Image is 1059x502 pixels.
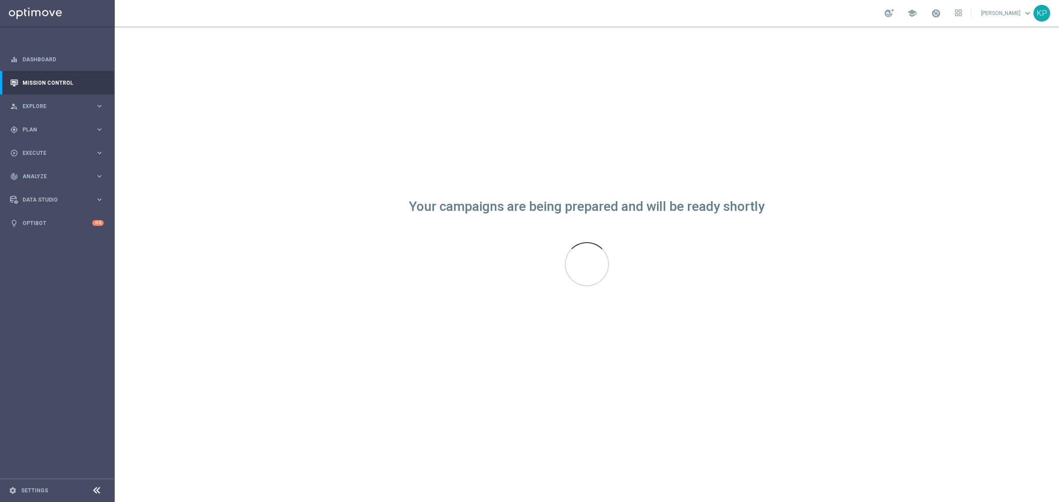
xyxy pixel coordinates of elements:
[980,7,1033,20] a: [PERSON_NAME]keyboard_arrow_down
[92,220,104,226] div: +10
[95,149,104,157] i: keyboard_arrow_right
[10,102,18,110] i: person_search
[23,197,95,202] span: Data Studio
[23,150,95,156] span: Execute
[10,173,104,180] button: track_changes Analyze keyboard_arrow_right
[10,172,18,180] i: track_changes
[23,211,92,235] a: Optibot
[23,104,95,109] span: Explore
[10,71,104,94] div: Mission Control
[10,103,104,110] button: person_search Explore keyboard_arrow_right
[23,174,95,179] span: Analyze
[10,79,104,86] button: Mission Control
[23,48,104,71] a: Dashboard
[10,149,18,157] i: play_circle_outline
[409,203,765,210] div: Your campaigns are being prepared and will be ready shortly
[10,126,95,134] div: Plan
[10,102,95,110] div: Explore
[10,56,18,64] i: equalizer
[9,487,17,495] i: settings
[10,219,18,227] i: lightbulb
[10,56,104,63] button: equalizer Dashboard
[23,127,95,132] span: Plan
[95,125,104,134] i: keyboard_arrow_right
[10,150,104,157] button: play_circle_outline Execute keyboard_arrow_right
[10,211,104,235] div: Optibot
[23,71,104,94] a: Mission Control
[907,8,917,18] span: school
[95,195,104,204] i: keyboard_arrow_right
[21,488,48,493] a: Settings
[1033,5,1050,22] div: KP
[10,126,104,133] button: gps_fixed Plan keyboard_arrow_right
[10,126,18,134] i: gps_fixed
[10,196,95,204] div: Data Studio
[95,102,104,110] i: keyboard_arrow_right
[10,48,104,71] div: Dashboard
[10,172,95,180] div: Analyze
[1023,8,1033,18] span: keyboard_arrow_down
[10,196,104,203] button: Data Studio keyboard_arrow_right
[95,172,104,180] i: keyboard_arrow_right
[10,220,104,227] button: lightbulb Optibot +10
[10,149,95,157] div: Execute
